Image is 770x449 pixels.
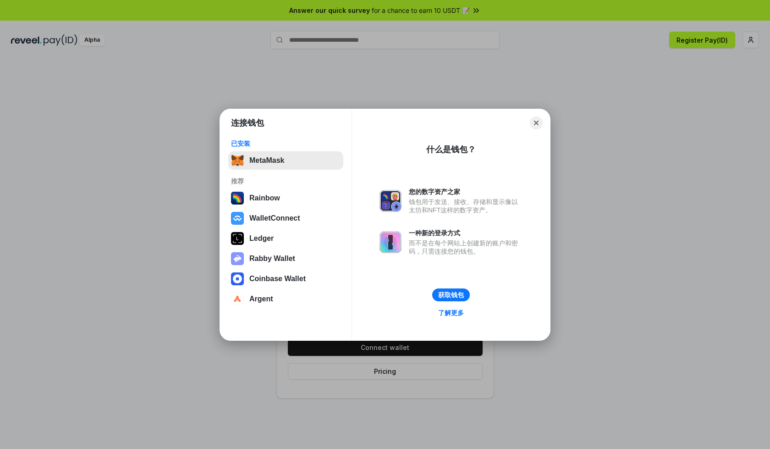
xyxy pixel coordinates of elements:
[249,255,295,263] div: Rabby Wallet
[409,188,522,196] div: 您的数字资产之家
[432,288,470,301] button: 获取钱包
[228,209,343,227] button: WalletConnect
[249,214,300,222] div: WalletConnect
[409,198,522,214] div: 钱包用于发送、接收、存储和显示像以太坊和NFT这样的数字资产。
[433,307,469,319] a: 了解更多
[231,177,341,185] div: 推荐
[409,239,522,255] div: 而不是在每个网站上创建新的账户和密码，只需连接您的钱包。
[231,212,244,225] img: svg+xml,%3Csvg%20width%3D%2228%22%20height%3D%2228%22%20viewBox%3D%220%200%2028%2028%22%20fill%3D...
[249,295,273,303] div: Argent
[530,116,543,129] button: Close
[231,232,244,245] img: svg+xml,%3Csvg%20xmlns%3D%22http%3A%2F%2Fwww.w3.org%2F2000%2Fsvg%22%20width%3D%2228%22%20height%3...
[231,154,244,167] img: svg+xml,%3Csvg%20fill%3D%22none%22%20height%3D%2233%22%20viewBox%3D%220%200%2035%2033%22%20width%...
[231,117,264,128] h1: 连接钱包
[249,194,280,202] div: Rainbow
[231,272,244,285] img: svg+xml,%3Csvg%20width%3D%2228%22%20height%3D%2228%22%20viewBox%3D%220%200%2028%2028%22%20fill%3D...
[228,290,343,308] button: Argent
[426,144,476,155] div: 什么是钱包？
[231,139,341,148] div: 已安装
[228,229,343,248] button: Ledger
[379,190,401,212] img: svg+xml,%3Csvg%20xmlns%3D%22http%3A%2F%2Fwww.w3.org%2F2000%2Fsvg%22%20fill%3D%22none%22%20viewBox...
[231,252,244,265] img: svg+xml,%3Csvg%20xmlns%3D%22http%3A%2F%2Fwww.w3.org%2F2000%2Fsvg%22%20fill%3D%22none%22%20viewBox...
[228,270,343,288] button: Coinbase Wallet
[249,234,274,243] div: Ledger
[438,291,464,299] div: 获取钱包
[228,151,343,170] button: MetaMask
[231,293,244,305] img: svg+xml,%3Csvg%20width%3D%2228%22%20height%3D%2228%22%20viewBox%3D%220%200%2028%2028%22%20fill%3D...
[231,192,244,205] img: svg+xml,%3Csvg%20width%3D%22120%22%20height%3D%22120%22%20viewBox%3D%220%200%20120%20120%22%20fil...
[249,156,284,165] div: MetaMask
[249,275,306,283] div: Coinbase Wallet
[379,231,401,253] img: svg+xml,%3Csvg%20xmlns%3D%22http%3A%2F%2Fwww.w3.org%2F2000%2Fsvg%22%20fill%3D%22none%22%20viewBox...
[438,309,464,317] div: 了解更多
[409,229,522,237] div: 一种新的登录方式
[228,189,343,207] button: Rainbow
[228,249,343,268] button: Rabby Wallet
